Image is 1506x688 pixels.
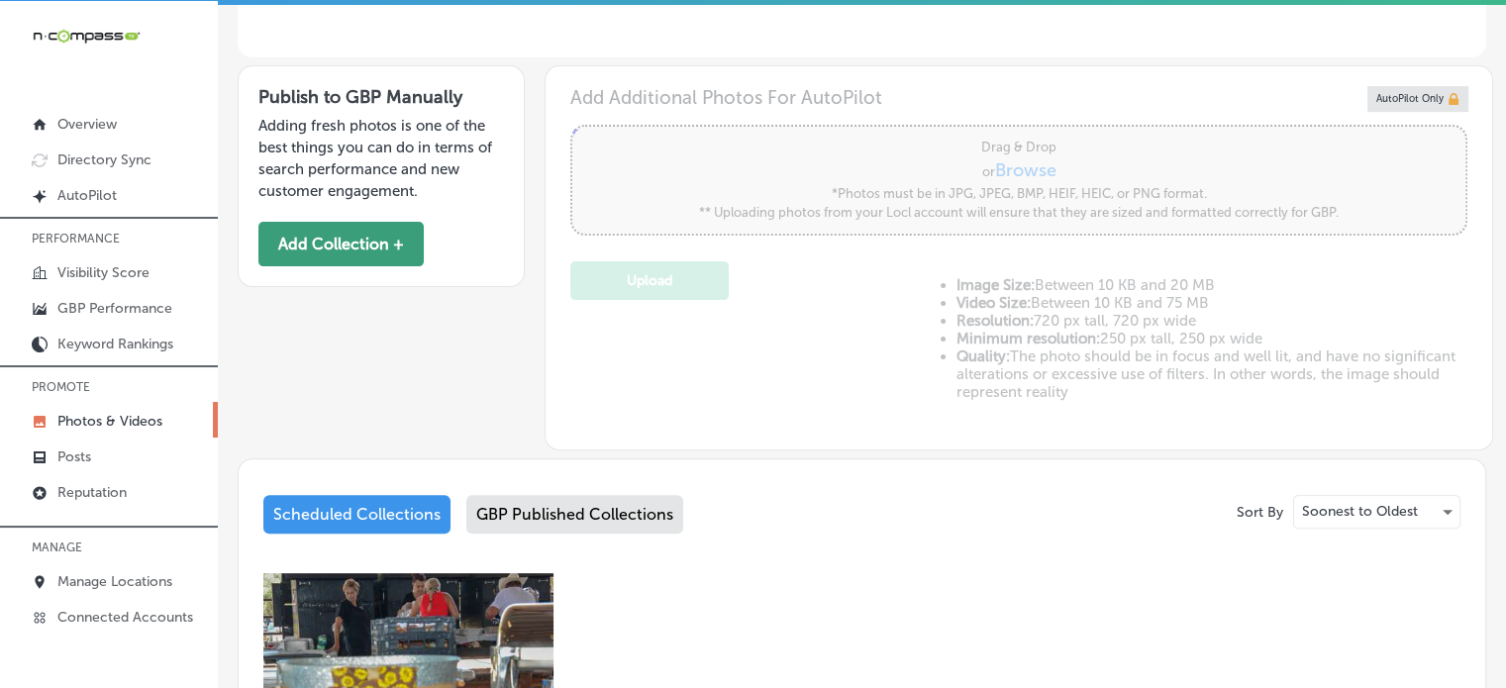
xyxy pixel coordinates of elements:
[32,27,141,46] img: 660ab0bf-5cc7-4cb8-ba1c-48b5ae0f18e60NCTV_CLogo_TV_Black_-500x88.png
[258,86,504,108] h3: Publish to GBP Manually
[466,495,683,534] div: GBP Published Collections
[57,151,151,168] p: Directory Sync
[258,222,424,266] button: Add Collection +
[57,573,172,590] p: Manage Locations
[1294,496,1459,528] div: Soonest to Oldest
[1237,504,1283,521] p: Sort By
[57,484,127,501] p: Reputation
[57,264,150,281] p: Visibility Score
[263,495,451,534] div: Scheduled Collections
[1302,502,1418,521] p: Soonest to Oldest
[57,336,173,352] p: Keyword Rankings
[57,300,172,317] p: GBP Performance
[57,448,91,465] p: Posts
[57,187,117,204] p: AutoPilot
[57,413,162,430] p: Photos & Videos
[57,116,117,133] p: Overview
[258,115,504,202] p: Adding fresh photos is one of the best things you can do in terms of search performance and new c...
[57,609,193,626] p: Connected Accounts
